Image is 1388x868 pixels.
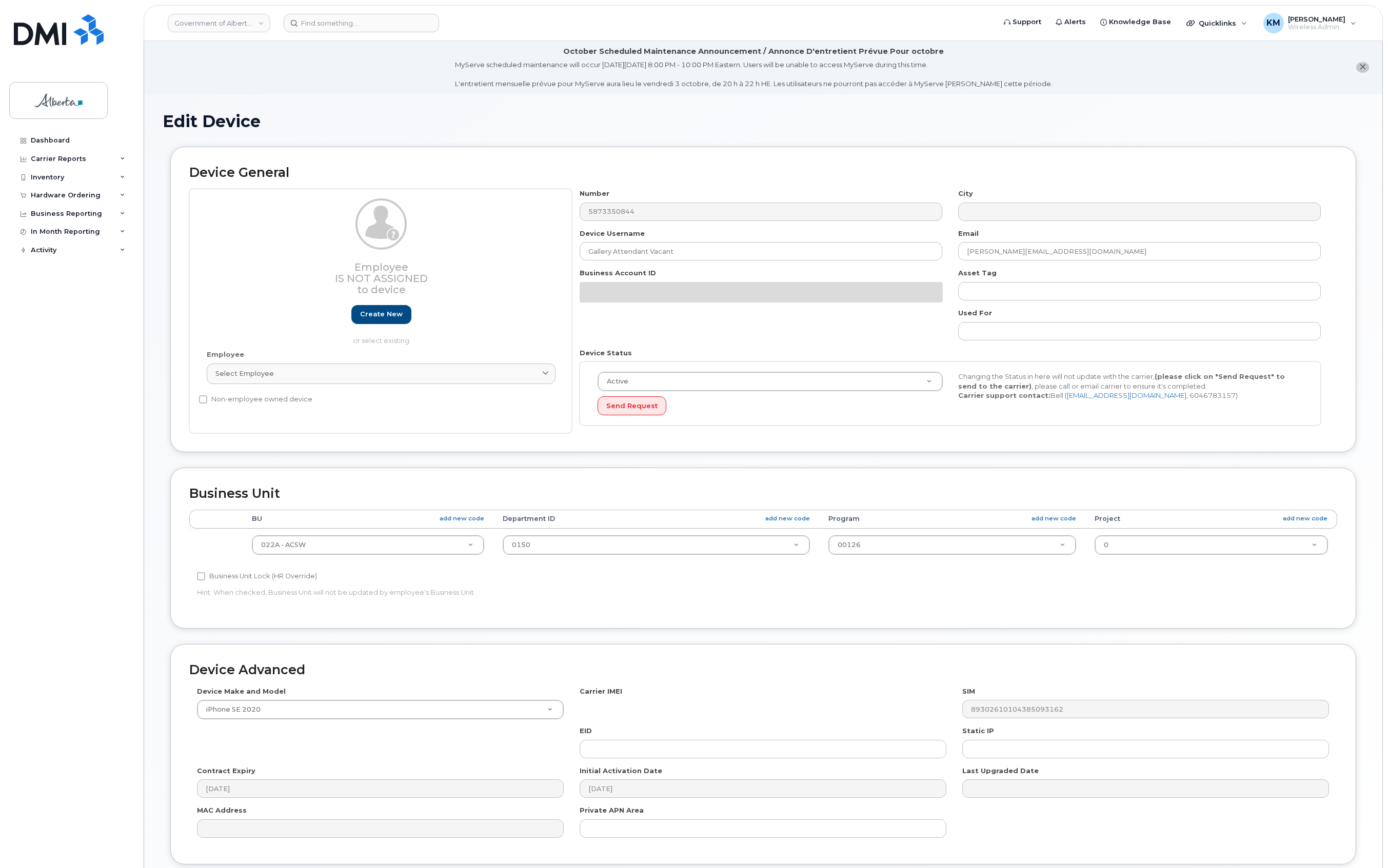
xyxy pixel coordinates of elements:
[962,766,1039,776] label: Last Upgraded Date
[580,687,622,696] label: Carrier IMEI
[1032,514,1076,523] a: add new code
[598,372,942,391] a: Active
[1095,536,1327,554] a: 0
[819,510,1085,528] th: Program
[958,308,992,318] label: Used For
[455,60,1053,89] div: MyServe scheduled maintenance will occur [DATE][DATE] 8:00 PM - 10:00 PM Eastern. Users will be u...
[197,588,946,597] p: Hint: When checked, Business Unit will not be updated by employee's Business Unit
[493,510,819,528] th: Department ID
[252,536,483,554] a: 022A - ACSW
[351,305,411,324] a: Create new
[580,268,656,278] label: Business Account ID
[1067,391,1186,399] a: [EMAIL_ADDRESS][DOMAIN_NAME]
[601,377,628,386] span: Active
[958,229,979,238] label: Email
[199,395,207,403] input: Non-employee owned device
[950,372,1311,400] div: Changing the Status in here will not update with the carrier, , please call or email carrier to e...
[197,572,205,580] input: Business Unit Lock (HR Override)
[207,350,244,359] label: Employee
[189,487,1337,501] h2: Business Unit
[962,687,975,696] label: SIM
[580,189,609,198] label: Number
[200,705,261,714] span: iPhone SE 2020
[199,393,312,406] label: Non-employee owned device
[197,687,286,696] label: Device Make and Model
[563,46,944,57] div: October Scheduled Maintenance Announcement / Annonce D'entretient Prévue Pour octobre
[197,766,255,776] label: Contract Expiry
[580,726,592,736] label: EID
[598,396,666,415] button: Send Request
[197,805,247,815] label: MAC Address
[215,369,274,378] span: Select employee
[440,514,484,523] a: add new code
[335,272,428,285] span: Is not assigned
[357,284,406,296] span: to device
[207,261,556,295] h3: Employee
[1283,514,1327,523] a: add new code
[765,514,810,523] a: add new code
[958,268,997,278] label: Asset Tag
[580,766,662,776] label: Initial Activation Date
[958,189,973,198] label: City
[207,336,556,346] p: or select existing
[580,805,644,815] label: Private APN Area
[580,229,645,238] label: Device Username
[580,348,632,358] label: Device Status
[962,726,994,736] label: Static IP
[1356,62,1369,73] button: close notification
[958,391,1050,399] strong: Carrier support contact:
[189,166,1337,180] h2: Device General
[261,541,306,549] span: 022A - ACSW
[197,570,317,582] label: Business Unit Lock (HR Override)
[197,700,563,719] a: iPhone SE 2020
[243,510,493,528] th: BU
[207,364,556,384] a: Select employee
[163,112,1364,130] h1: Edit Device
[1085,510,1337,528] th: Project
[1104,541,1108,549] span: 0
[838,541,861,549] span: 00126
[512,541,530,549] span: 0150
[189,663,1337,677] h2: Device Advanced
[958,372,1285,390] strong: (please click on "Send Request" to send to the carrier)
[503,536,809,554] a: 0150
[829,536,1076,554] a: 00126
